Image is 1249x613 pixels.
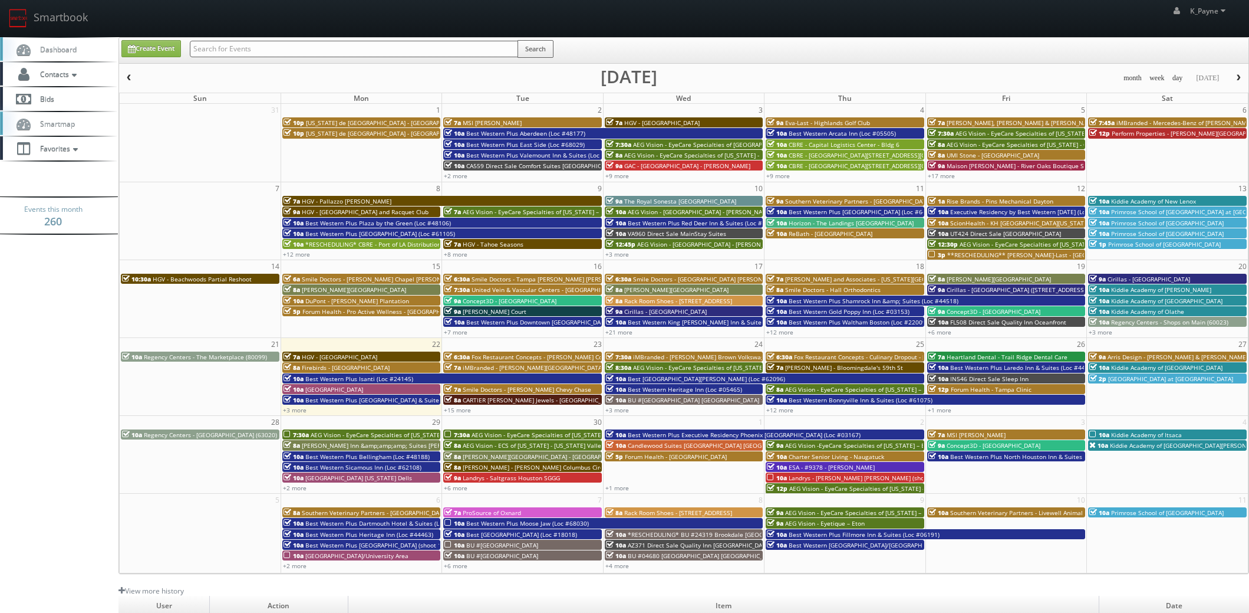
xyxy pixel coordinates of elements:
span: 10a [284,474,304,482]
span: 7a [606,119,622,127]
button: week [1145,71,1169,86]
span: 10a [767,230,787,238]
span: VA960 Direct Sale MainStay Suites [628,230,726,238]
span: HGV - [GEOGRAPHIC_DATA] [302,353,377,361]
span: 7a [284,353,300,361]
span: CBRE - [GEOGRAPHIC_DATA][STREET_ADDRESS][GEOGRAPHIC_DATA] [789,151,977,159]
span: Regency Centers - [GEOGRAPHIC_DATA] (63020) [144,431,277,439]
span: AEG Vision - ECS of [US_STATE] - [US_STATE] Valley Family Eye Care [463,441,651,450]
span: Forum Health - [GEOGRAPHIC_DATA] [625,453,727,461]
span: [GEOGRAPHIC_DATA] at [GEOGRAPHIC_DATA] [1108,375,1233,383]
a: +3 more [605,406,629,414]
span: 10a [606,431,626,439]
span: Concept3D - [GEOGRAPHIC_DATA] [947,441,1040,450]
span: Landrys - [PERSON_NAME] [PERSON_NAME] (shoot 2) [789,474,937,482]
span: [PERSON_NAME][GEOGRAPHIC_DATA] - [GEOGRAPHIC_DATA] [463,453,630,461]
span: 8:30a [606,363,631,372]
span: 8a [284,363,300,372]
span: BU #[GEOGRAPHIC_DATA] [GEOGRAPHIC_DATA] [628,396,759,404]
span: ProSource of Oxnard [463,509,521,517]
span: 7a [444,363,461,372]
span: AEG Vision - [GEOGRAPHIC_DATA] - [PERSON_NAME] Cypress [637,240,806,248]
span: Best Western Plus Waltham Boston (Loc #22009) [789,318,928,326]
span: 8a [444,453,461,461]
span: 8a [767,286,783,294]
span: 10:30a [122,275,151,283]
span: 7:30a [928,129,954,137]
span: [PERSON_NAME] - [PERSON_NAME] Columbus Circle [463,463,608,471]
span: Best Western Sicamous Inn (Loc #62108) [305,463,421,471]
span: 6:30a [444,353,470,361]
span: 8a [444,463,461,471]
span: ScionHealth - KH [GEOGRAPHIC_DATA][US_STATE] [950,219,1089,227]
span: 5p [606,453,623,461]
a: +9 more [605,172,629,180]
span: 9a [928,162,945,170]
span: 10a [284,297,304,305]
span: 7a [444,509,461,517]
span: [PERSON_NAME][GEOGRAPHIC_DATA] [947,275,1051,283]
span: Executive Residency by Best Western [DATE] (Loc #44764) [950,208,1114,216]
span: AEG Vision - EyeCare Specialties of [US_STATE] – Primary EyeCare ([GEOGRAPHIC_DATA]) [789,484,1037,493]
span: Best Western Heritage Inn (Loc #05465) [628,385,742,394]
span: Best Western Plus Aberdeen (Loc #48177) [466,129,585,137]
span: 6:30a [444,275,470,283]
span: 10a [1089,363,1109,372]
span: 10a [928,318,948,326]
span: [PERSON_NAME] - Bloomingdale's 59th St [785,363,903,372]
span: Landrys - Saltgrass Houston SGGG [463,474,560,482]
span: 10a [928,375,948,383]
span: Contacts [34,69,80,79]
span: 10a [767,140,787,149]
span: 10a [606,375,626,383]
span: 6a [284,275,300,283]
span: 9a [606,197,622,205]
span: 10a [606,208,626,216]
span: 10a [1089,219,1109,227]
span: 7a [928,353,945,361]
span: Kiddie Academy of Olathe [1111,307,1184,316]
span: 7a [444,208,461,216]
span: Fox Restaurant Concepts - Culinary Dropout - [GEOGRAPHIC_DATA] [794,353,980,361]
span: 8a [606,286,622,294]
span: 5p [284,307,301,316]
span: Kiddie Academy of [GEOGRAPHIC_DATA] [1111,363,1222,372]
span: DuPont - [PERSON_NAME] Plantation [305,297,409,305]
span: 10a [606,385,626,394]
span: Best Western Plus North Houston Inn & Suites (Loc #44475) [950,453,1121,461]
span: [PERSON_NAME], [PERSON_NAME] & [PERSON_NAME], LLC - [GEOGRAPHIC_DATA] [947,119,1174,127]
span: AEG Vision - EyeCare Specialties of [US_STATE] – EyeCare in [GEOGRAPHIC_DATA] [463,208,690,216]
span: Candlewood Suites [GEOGRAPHIC_DATA] [GEOGRAPHIC_DATA] [628,441,801,450]
span: 10a [767,208,787,216]
span: MSI [PERSON_NAME] [463,119,522,127]
span: Best Western Plus Isanti (Loc #24145) [305,375,413,383]
span: 10a [767,453,787,461]
span: GAC - [GEOGRAPHIC_DATA] - [PERSON_NAME] [624,162,750,170]
span: AEG Vision - EyeCare Specialties of [US_STATE] – Southwest Orlando Eye Care [311,431,530,439]
span: Kiddie Academy of [PERSON_NAME] [1111,286,1211,294]
span: Smile Doctors - [PERSON_NAME] Chevy Chase [463,385,591,394]
span: 10a [767,307,787,316]
span: 10a [444,318,464,326]
span: 10a [444,162,464,170]
span: Firebirds - [GEOGRAPHIC_DATA] [302,363,390,372]
span: 10a [928,219,948,227]
span: 9a [606,307,622,316]
span: 7a [928,119,945,127]
span: 10a [606,219,626,227]
span: 10a [767,219,787,227]
span: 10a [606,441,626,450]
span: Best Western Plus East Side (Loc #68029) [466,140,585,149]
span: 8a [928,275,945,283]
a: +1 more [928,406,951,414]
a: +3 more [283,406,307,414]
span: Best Western Plus [GEOGRAPHIC_DATA] (Loc #64008) [789,208,938,216]
span: ESA - #9378 - [PERSON_NAME] [789,463,875,471]
span: Arris Design - [PERSON_NAME] & [PERSON_NAME] [1108,353,1248,361]
span: AEG Vision - EyeCare Specialties of [GEOGRAPHIC_DATA][US_STATE] - [GEOGRAPHIC_DATA] [633,140,885,149]
button: month [1119,71,1146,86]
span: 10a [284,396,304,404]
span: 10a [1089,318,1109,326]
span: Primrose School of [GEOGRAPHIC_DATA] [1111,219,1224,227]
span: AEG Vision - EyeCare Specialties of [US_STATE] – [PERSON_NAME] Eye Clinic [472,431,685,439]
